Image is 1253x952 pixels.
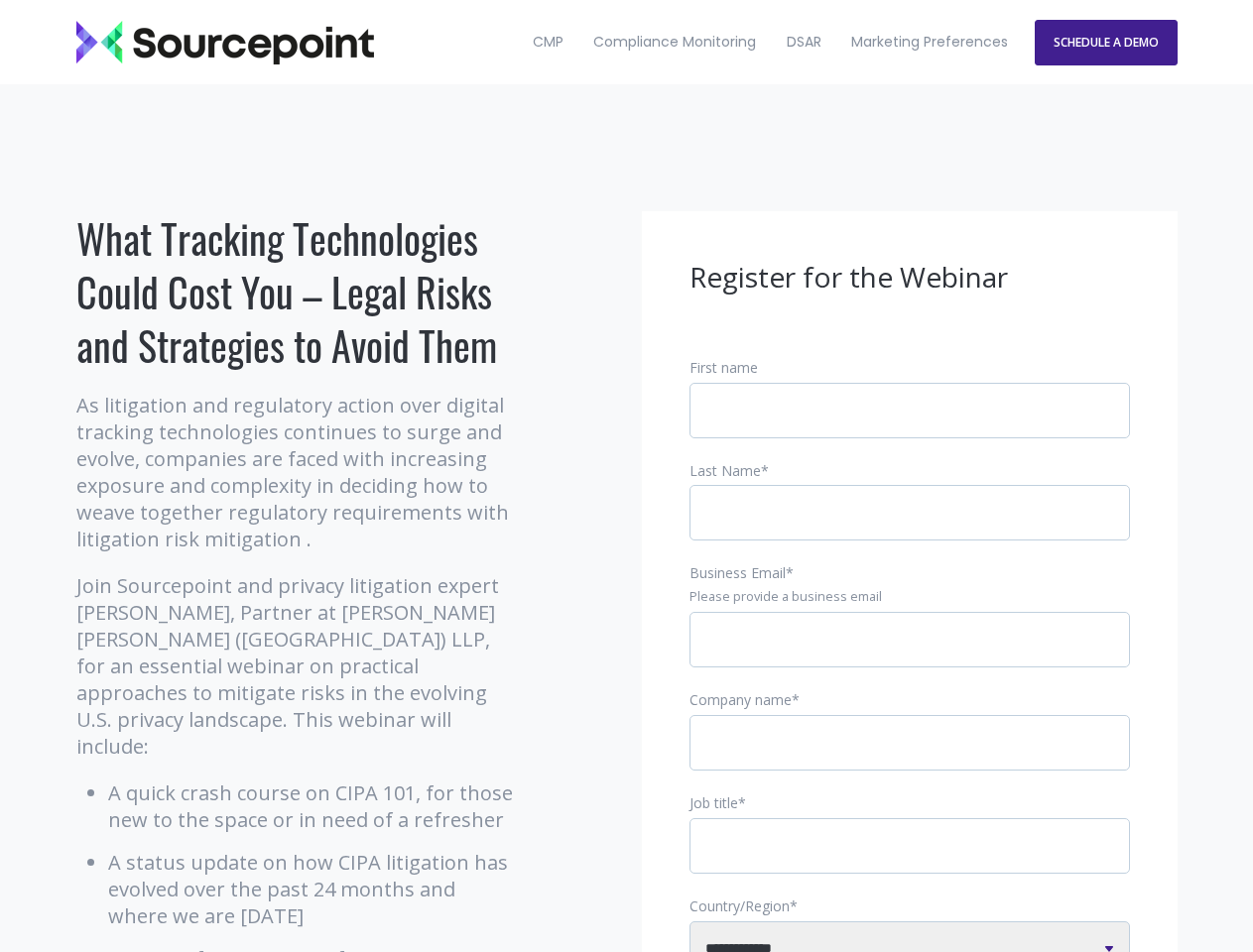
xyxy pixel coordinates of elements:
[689,690,792,709] span: Company name
[76,392,518,552] p: As litigation and regulatory action over digital tracking technologies continues to surge and evo...
[689,588,1130,606] legend: Please provide a business email
[76,572,518,760] p: Join Sourcepoint and privacy litigation expert [PERSON_NAME], Partner at [PERSON_NAME] [PERSON_NA...
[689,259,1130,297] h3: Register for the Webinar
[76,21,374,64] img: Sourcepoint_logo_black_transparent (2)-2
[689,793,738,812] span: Job title
[689,358,758,377] span: First name
[76,211,518,372] h1: What Tracking Technologies Could Cost You – Legal Risks and Strategies to Avoid Them
[689,896,790,915] span: Country/Region
[108,779,518,833] li: A quick crash course on CIPA 101, for those new to the space or in need of a refresher
[689,563,786,582] span: Business Email
[1035,20,1178,65] a: SCHEDULE A DEMO
[689,461,761,480] span: Last Name
[108,849,518,929] li: A status update on how CIPA litigation has evolved over the past 24 months and where we are [DATE]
